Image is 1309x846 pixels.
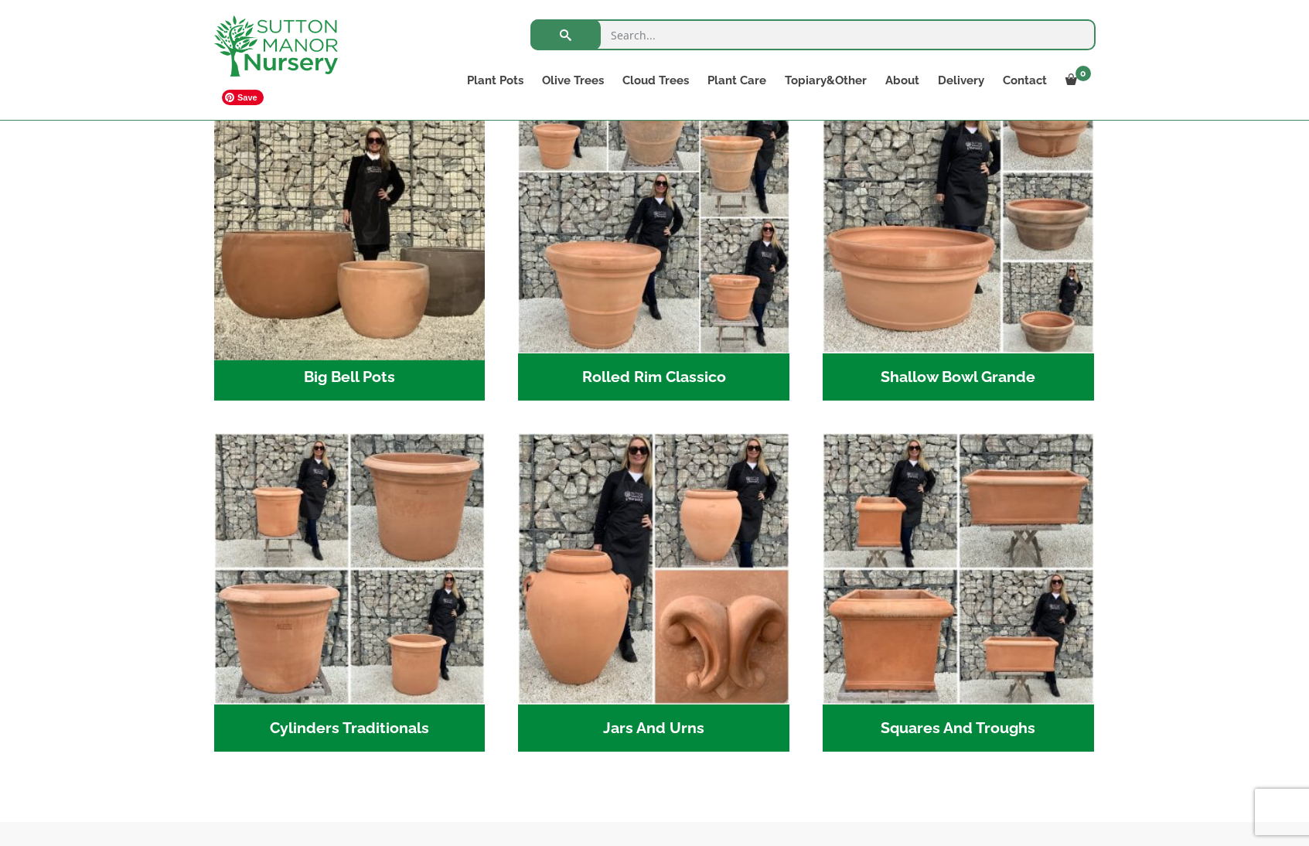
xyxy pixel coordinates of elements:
a: Plant Pots [458,70,533,91]
a: Contact [994,70,1056,91]
a: Visit product category Jars And Urns [518,433,789,752]
h2: Squares And Troughs [823,704,1094,752]
img: logo [214,15,338,77]
h2: Jars And Urns [518,704,789,752]
img: Cylinders Traditionals [214,433,486,704]
a: Visit product category Rolled Rim Classico [518,82,789,401]
h2: Big Bell Pots [214,353,486,401]
a: About [876,70,929,91]
a: Plant Care [698,70,776,91]
a: Topiary&Other [776,70,876,91]
a: Visit product category Cylinders Traditionals [214,433,486,752]
h2: Shallow Bowl Grande [823,353,1094,401]
img: Big Bell Pots [207,75,492,360]
h2: Rolled Rim Classico [518,353,789,401]
img: Squares And Troughs [823,433,1094,704]
a: Visit product category Squares And Troughs [823,433,1094,752]
h2: Cylinders Traditionals [214,704,486,752]
a: 0 [1056,70,1096,91]
a: Cloud Trees [613,70,698,91]
img: Rolled Rim Classico [518,82,789,353]
a: Olive Trees [533,70,613,91]
span: Save [222,90,264,105]
a: Visit product category Shallow Bowl Grande [823,82,1094,401]
img: Shallow Bowl Grande [823,82,1094,353]
a: Visit product category Big Bell Pots [214,82,486,401]
img: Jars And Urns [518,433,789,704]
a: Delivery [929,70,994,91]
span: 0 [1075,66,1091,81]
input: Search... [530,19,1096,50]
